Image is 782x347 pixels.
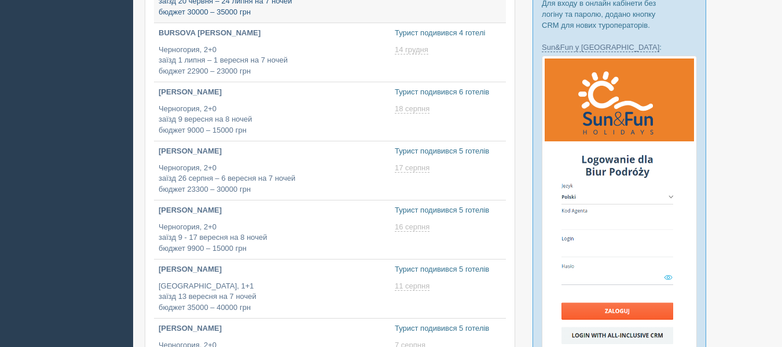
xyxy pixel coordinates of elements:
[159,323,386,334] p: [PERSON_NAME]
[395,264,501,275] p: Турист подивився 5 готелів
[159,222,386,254] p: Черногория, 2+0 заїзд 9 - 17 вересня на 8 ночей бюджет 9900 – 15000 грн
[154,141,390,200] a: [PERSON_NAME] Черногория, 2+0заїзд 26 серпня – 6 вересня на 7 ночейбюджет 23300 – 30000 грн
[395,282,429,291] span: 11 серпня
[159,205,386,216] p: [PERSON_NAME]
[395,282,432,291] a: 11 серпня
[159,146,386,157] p: [PERSON_NAME]
[154,82,390,141] a: [PERSON_NAME] Черногория, 2+0заїзд 9 вересня на 8 ночейбюджет 9000 – 15000 грн
[395,222,429,232] span: 16 серпня
[542,43,659,52] a: Sun&Fun у [GEOGRAPHIC_DATA]
[159,28,386,39] p: BURSOVA [PERSON_NAME]
[154,23,390,82] a: BURSOVA [PERSON_NAME] Черногория, 2+0заїзд 1 липня – 1 вересня на 7 ночейбюджет 22900 – 23000 грн
[395,163,429,173] span: 17 серпня
[395,45,428,54] span: 14 грудня
[154,260,390,318] a: [PERSON_NAME] [GEOGRAPHIC_DATA], 1+1заїзд 13 вересня на 7 ночейбюджет 35000 – 40000 грн
[159,281,386,313] p: [GEOGRAPHIC_DATA], 1+1 заїзд 13 вересня на 7 ночей бюджет 35000 – 40000 грн
[395,28,501,39] p: Турист подивився 4 готелі
[159,45,386,77] p: Черногория, 2+0 заїзд 1 липня – 1 вересня на 7 ночей бюджет 22900 – 23000 грн
[395,87,501,98] p: Турист подивився 6 готелів
[395,45,430,54] a: 14 грудня
[395,104,432,114] a: 18 серпня
[159,163,386,195] p: Черногория, 2+0 заїзд 26 серпня – 6 вересня на 7 ночей бюджет 23300 – 30000 грн
[159,87,386,98] p: [PERSON_NAME]
[154,200,390,259] a: [PERSON_NAME] Черногория, 2+0заїзд 9 - 17 вересня на 8 ночейбюджет 9900 – 15000 грн
[395,146,501,157] p: Турист подивився 5 готелів
[395,222,432,232] a: 16 серпня
[395,104,429,114] span: 18 серпня
[159,104,386,136] p: Черногория, 2+0 заїзд 9 вересня на 8 ночей бюджет 9000 – 15000 грн
[395,323,501,334] p: Турист подивився 5 готелів
[159,264,386,275] p: [PERSON_NAME]
[395,205,501,216] p: Турист подивився 5 готелів
[395,163,432,173] a: 17 серпня
[542,42,697,53] p: :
